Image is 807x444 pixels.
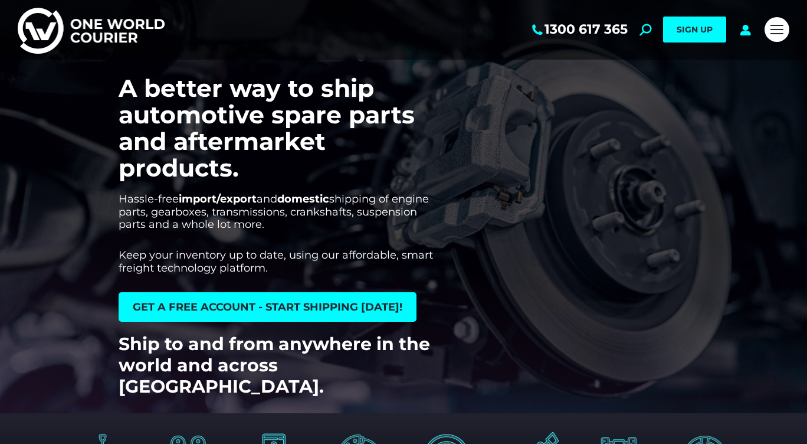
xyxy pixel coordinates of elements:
p: Hassle-free and shipping of engine parts, gearboxes, transmissions, crankshafts, suspension parts... [119,193,445,231]
a: SIGN UP [663,17,726,43]
a: 1300 617 365 [530,22,628,37]
img: One World Courier [18,6,165,54]
a: Mobile menu icon [765,17,789,42]
a: get a free account - start shipping [DATE]! [119,292,416,322]
p: Keep your inventory up to date, using our affordable, smart freight technology platform. [119,249,445,275]
h2: A better way to ship automotive spare parts and aftermarket products. [119,75,445,181]
strong: import/export [179,192,257,205]
span: get a free account - start shipping [DATE]! [133,302,402,312]
span: SIGN UP [677,24,713,35]
strong: domestic [277,192,329,205]
h2: Ship to and from anywhere in the world and across [GEOGRAPHIC_DATA]. [119,334,445,397]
